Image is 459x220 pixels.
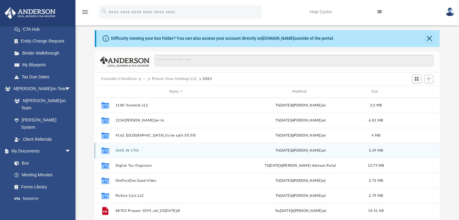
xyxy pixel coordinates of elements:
[115,134,237,137] button: 4162 [GEOGRAPHIC_DATA] (to be split 50:50)
[152,76,197,82] button: Picture View Holdings LLC
[364,89,388,94] div: Size
[369,149,383,152] span: 3.39 MB
[8,71,80,83] a: Tax Due Dates
[8,193,77,205] a: Notarize
[369,194,383,197] span: 2.79 MB
[412,75,421,83] button: Switch to Grid View
[240,133,361,138] div: Th[DATE] b[PERSON_NAME]ad
[424,75,433,83] button: Add
[445,8,454,16] img: User Pic
[369,179,383,182] span: 3.72 MB
[4,83,77,95] a: M[PERSON_NAME]on Teamarrow_drop_down
[81,8,89,16] i: menu
[240,103,361,108] div: Th[DATE] b[PERSON_NAME]ad
[65,145,77,158] span: arrow_drop_down
[111,35,334,42] div: Difficulty viewing your box folder? You can also access your account directly on outside of the p...
[239,89,361,94] div: Modified
[371,134,380,137] span: 4 MB
[8,59,77,71] a: My Blueprint
[115,209,237,213] button: #8703 Prosper 1099_oid_20[DATE]df
[8,35,80,47] a: Entity Change Request
[8,23,80,35] a: CTA Hub
[97,89,112,94] div: id
[101,8,107,15] i: search
[101,76,137,82] button: Viewable-ClientDocs
[275,209,292,212] span: yes[DATE]
[240,193,361,199] div: Th[DATE] b[PERSON_NAME]ad
[8,114,77,133] a: [PERSON_NAME] System
[115,164,237,168] button: Digital Tax Organizer
[240,208,361,214] div: b[PERSON_NAME]ad
[3,7,57,19] img: Anderson Advisors Platinum Portal
[4,145,77,157] a: My Documentsarrow_drop_down
[262,36,294,41] a: [DOMAIN_NAME]
[8,133,77,145] a: Client Referrals
[240,148,361,153] div: Th[DATE] b[PERSON_NAME]ad
[142,76,146,82] button: ···
[370,104,382,107] span: 3.2 MB
[115,179,237,183] button: OneTwoOne Good Vibes
[115,194,237,198] button: Perfect Cast LLC
[8,95,74,114] a: M[PERSON_NAME]on Team
[369,119,383,122] span: 6.81 MB
[115,149,237,152] button: 5605 W 17th
[8,157,74,169] a: Box
[115,118,237,122] button: 1234[PERSON_NAME]ter llc
[203,76,212,82] button: 2024
[65,83,77,95] span: arrow_drop_down
[81,11,89,16] a: menu
[240,118,361,123] div: Th[DATE] b[PERSON_NAME]ad
[240,163,361,168] div: Th[DATE] b[PERSON_NAME] Advisors Portal
[368,209,383,212] span: 14.51 KB
[115,89,237,94] div: Name
[390,89,433,94] div: id
[8,47,80,59] a: Binder Walkthrough
[8,169,77,181] a: Meeting Minutes
[240,178,361,184] div: Th[DATE] b[PERSON_NAME]ad
[368,164,384,167] span: 13.79 MB
[155,55,433,66] input: Search files and folders
[115,103,237,107] button: 1180 Yosemite LLC
[425,34,433,43] button: Close
[8,181,74,193] a: Forms Library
